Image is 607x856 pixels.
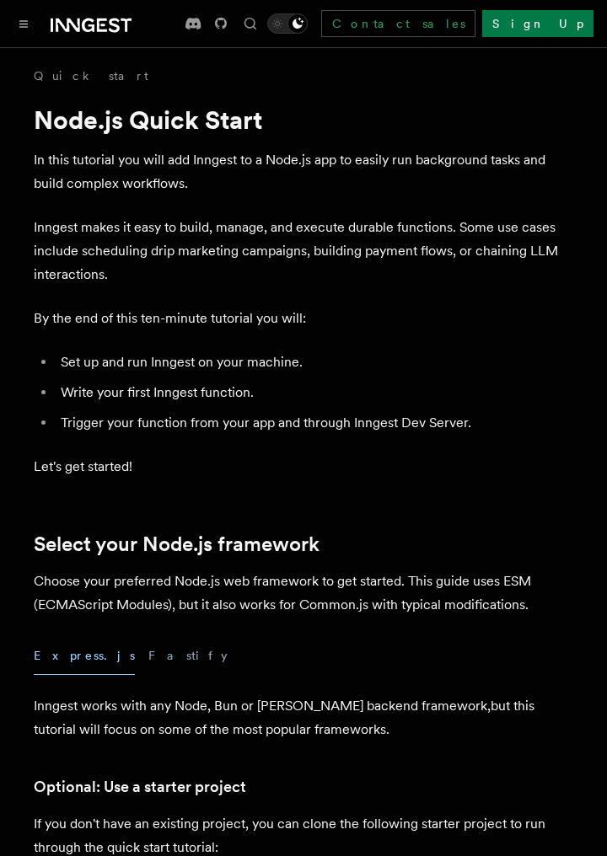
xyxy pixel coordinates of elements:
[34,637,135,675] button: Express.js
[34,532,320,556] a: Select your Node.js framework
[34,307,573,330] p: By the end of this ten-minute tutorial you will:
[267,13,308,34] button: Toggle dark mode
[34,455,573,479] p: Let's get started!
[56,350,573,374] li: Set up and run Inngest on your machine.
[240,13,261,34] button: Find something...
[321,10,475,37] a: Contact sales
[34,67,148,84] a: Quick start
[34,570,573,617] p: Choose your preferred Node.js web framework to get started. This guide uses ESM (ECMAScript Modul...
[13,13,34,34] button: Toggle navigation
[34,104,573,135] h1: Node.js Quick Start
[148,637,228,675] button: Fastify
[34,148,573,195] p: In this tutorial you will add Inngest to a Node.js app to easily run background tasks and build c...
[34,775,246,799] a: Optional: Use a starter project
[56,381,573,404] li: Write your first Inngest function.
[34,216,573,286] p: Inngest makes it easy to build, manage, and execute durable functions. Some use cases include sch...
[482,10,594,37] a: Sign Up
[56,411,573,435] li: Trigger your function from your app and through Inngest Dev Server.
[34,694,573,741] p: Inngest works with any Node, Bun or [PERSON_NAME] backend framework,but this tutorial will focus ...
